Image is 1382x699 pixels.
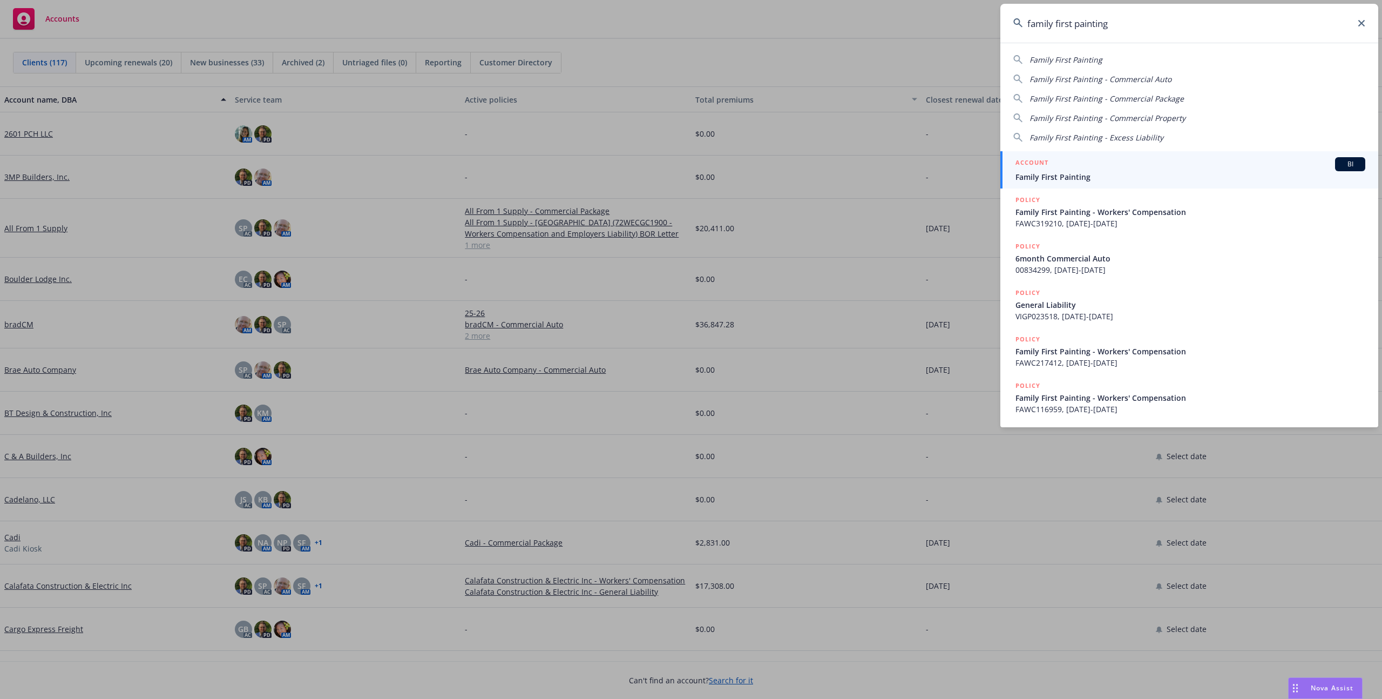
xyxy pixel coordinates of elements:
span: FAWC319210, [DATE]-[DATE] [1015,218,1365,229]
span: Family First Painting - Workers' Compensation [1015,392,1365,404]
h5: POLICY [1015,380,1040,391]
span: FAWC116959, [DATE]-[DATE] [1015,404,1365,415]
span: VIGP023518, [DATE]-[DATE] [1015,311,1365,322]
a: POLICYGeneral LiabilityVIGP023518, [DATE]-[DATE] [1000,281,1378,328]
span: Family First Painting [1015,171,1365,183]
a: POLICYFamily First Painting - Workers' CompensationFAWC319210, [DATE]-[DATE] [1000,189,1378,235]
a: POLICY6month Commercial Auto00834299, [DATE]-[DATE] [1000,235,1378,281]
span: Family First Painting [1029,55,1102,65]
h5: POLICY [1015,241,1040,252]
button: Nova Assist [1288,677,1363,699]
span: 00834299, [DATE]-[DATE] [1015,264,1365,275]
h5: ACCOUNT [1015,157,1048,170]
span: BI [1339,159,1361,169]
a: POLICYFamily First Painting - Workers' CompensationFAWC116959, [DATE]-[DATE] [1000,374,1378,421]
input: Search... [1000,4,1378,43]
a: ACCOUNTBIFamily First Painting [1000,151,1378,189]
span: Family First Painting - Workers' Compensation [1015,346,1365,357]
span: Family First Painting - Excess Liability [1029,132,1163,143]
span: Nova Assist [1311,683,1353,693]
span: 6month Commercial Auto [1015,253,1365,264]
a: POLICYFamily First Painting - Workers' CompensationFAWC217412, [DATE]-[DATE] [1000,328,1378,374]
span: Family First Painting - Commercial Auto [1029,74,1171,84]
span: General Liability [1015,299,1365,311]
h5: POLICY [1015,334,1040,345]
span: Family First Painting - Commercial Property [1029,113,1185,123]
span: FAWC217412, [DATE]-[DATE] [1015,357,1365,368]
h5: POLICY [1015,287,1040,298]
span: Family First Painting - Workers' Compensation [1015,206,1365,218]
div: Drag to move [1289,678,1302,698]
h5: POLICY [1015,194,1040,205]
span: Family First Painting - Commercial Package [1029,93,1184,104]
